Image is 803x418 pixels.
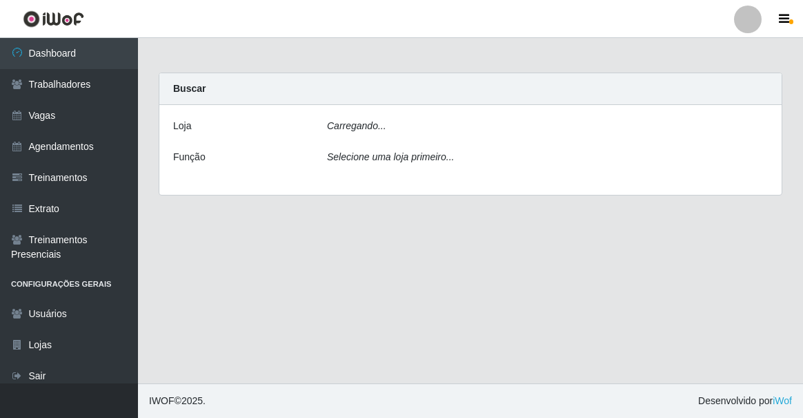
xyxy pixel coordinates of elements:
span: © 2025 . [149,394,206,408]
a: iWof [773,395,792,406]
span: Desenvolvido por [698,394,792,408]
img: CoreUI Logo [23,10,84,28]
strong: Buscar [173,83,206,94]
i: Selecione uma loja primeiro... [327,151,454,162]
label: Função [173,150,206,164]
i: Carregando... [327,120,386,131]
label: Loja [173,119,191,133]
span: IWOF [149,395,175,406]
